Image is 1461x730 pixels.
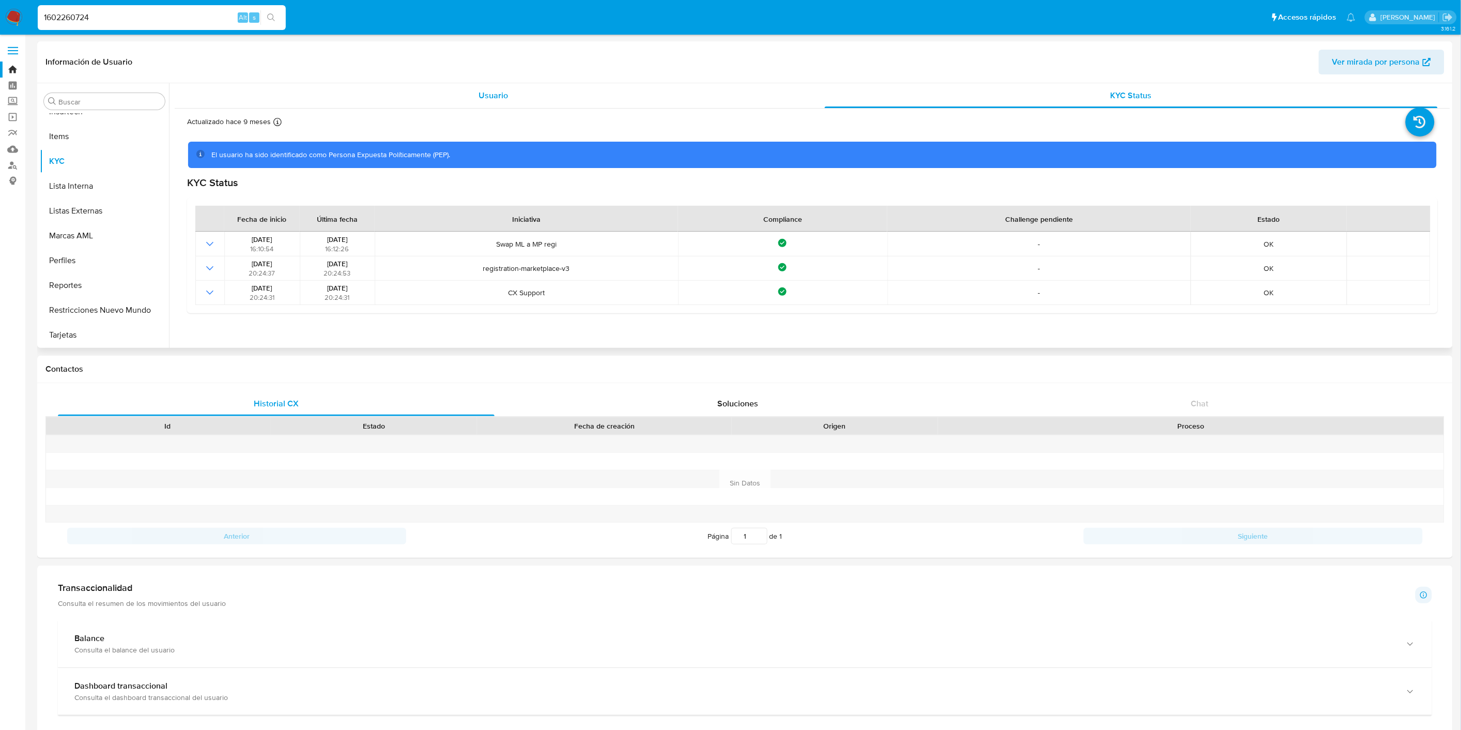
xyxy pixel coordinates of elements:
[187,117,271,127] p: Actualizado hace 9 meses
[45,57,132,67] h1: Información de Usuario
[1084,528,1423,544] button: Siguiente
[58,97,161,107] input: Buscar
[40,323,169,347] button: Tarjetas
[40,248,169,273] button: Perfiles
[1191,398,1208,409] span: Chat
[945,421,1437,431] div: Proceso
[780,531,782,541] span: 1
[479,89,509,101] span: Usuario
[260,10,282,25] button: search-icon
[40,223,169,248] button: Marcas AML
[40,174,169,199] button: Lista Interna
[40,149,169,174] button: KYC
[1111,89,1152,101] span: KYC Status
[739,421,931,431] div: Origen
[278,421,470,431] div: Estado
[708,528,782,544] span: Página de
[48,97,56,105] button: Buscar
[253,12,256,22] span: s
[45,364,1444,374] h1: Contactos
[67,528,406,544] button: Anterior
[1332,50,1420,74] span: Ver mirada por persona
[1442,12,1453,23] a: Salir
[71,421,264,431] div: Id
[40,298,169,323] button: Restricciones Nuevo Mundo
[1319,50,1444,74] button: Ver mirada por persona
[40,199,169,223] button: Listas Externas
[239,12,247,22] span: Alt
[717,398,758,409] span: Soluciones
[40,124,169,149] button: Items
[38,11,286,24] input: Buscar usuario o caso...
[484,421,724,431] div: Fecha de creación
[1347,13,1356,22] a: Notificaciones
[40,273,169,298] button: Reportes
[254,398,299,409] span: Historial CX
[1380,12,1439,22] p: gregorio.negri@mercadolibre.com
[1279,12,1336,23] span: Accesos rápidos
